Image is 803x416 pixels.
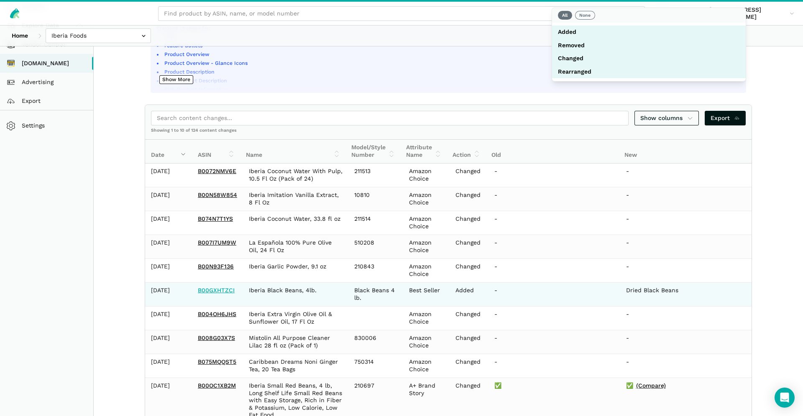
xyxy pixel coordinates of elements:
td: - [620,235,752,258]
td: - [620,163,752,187]
li: Product Overview [163,51,740,59]
th: Attribute Name: activate to sort column ascending [400,140,447,163]
div: ✅ [494,382,614,390]
td: Best Seller [403,282,450,306]
input: Find product by ASIN, name, or model number [158,6,645,21]
button: Removed [552,39,746,52]
a: B074N7T1YS [198,215,233,222]
td: 211513 [348,163,403,187]
td: - [488,235,620,258]
a: B0072NMV6E [198,168,236,174]
a: Show columns [634,111,699,125]
span: Show columns [640,114,693,123]
td: Amazon Choice [403,330,450,354]
td: Changed [450,354,488,378]
a: B004OH6JHS [198,311,236,317]
input: Search content changes... [151,111,629,125]
input: Iberia Foods [46,28,151,43]
td: - [488,306,620,330]
div: ✅ [626,382,746,390]
td: Dried Black Beans [620,282,752,306]
li: Product Description [163,69,740,76]
th: Action: activate to sort column ascending [447,140,486,163]
td: Amazon Choice [403,354,450,378]
td: - [488,282,620,306]
td: Mistolin All Purpose Cleaner Lilac 28 fl oz (Pack of 1) [243,330,348,354]
td: Black Beans 4 lb. [348,282,403,306]
td: Iberia Coconut Water, 33.8 fl oz [243,211,348,235]
td: [DATE] [145,187,192,211]
a: [EMAIL_ADDRESS][DOMAIN_NAME] [706,5,797,22]
td: 750314 [348,354,403,378]
td: - [620,187,752,211]
li: Rich Product Description [163,77,740,85]
td: Caribbean Dreams Noni Ginger Tea, 20 Tea Bags [243,354,348,378]
th: Name: activate to sort column ascending [240,140,345,163]
a: B007I7UM9W [198,239,236,246]
span: Export [711,114,740,123]
button: All [558,11,572,20]
a: B075MQQST5 [198,358,236,365]
td: Iberia Imitation Vanilla Extract, 8 Fl Oz [243,187,348,211]
th: Old [486,140,619,163]
button: Added [552,26,746,39]
li: Rich Product Information [163,86,740,94]
td: Changed [450,163,488,187]
td: 210843 [348,258,403,282]
td: - [488,187,620,211]
td: Changed [450,306,488,330]
button: Show More [159,75,193,84]
td: - [620,258,752,282]
td: Amazon Choice [403,258,450,282]
td: 211514 [348,211,403,235]
td: Amazon Choice [403,235,450,258]
td: - [620,306,752,330]
td: Iberia Garlic Powder, 9.1 oz [243,258,348,282]
td: 10810 [348,187,403,211]
td: - [488,354,620,378]
button: Rearranged [552,65,746,79]
td: - [620,354,752,378]
td: Amazon Choice [403,306,450,330]
td: - [488,330,620,354]
td: [DATE] [145,354,192,378]
td: La Española 100% Pure Olive Oil, 24 Fl Oz [243,235,348,258]
td: - [488,163,620,187]
span: [EMAIL_ADDRESS][DOMAIN_NAME] [709,6,787,21]
div: Open Intercom Messenger [775,388,795,408]
button: None [575,11,595,20]
div: Showing 1 to 10 of 124 content changes [145,128,752,139]
td: - [620,211,752,235]
a: Home [6,28,34,43]
td: [DATE] [145,211,192,235]
li: Product Overview - Glance Icons [163,60,740,67]
td: 510208 [348,235,403,258]
td: Changed [450,235,488,258]
td: [DATE] [145,258,192,282]
a: B00N93F136 [198,263,234,270]
td: - [620,330,752,354]
td: Amazon Choice [403,187,450,211]
a: (Compare) [636,382,666,390]
td: 830006 [348,330,403,354]
button: Changed [552,52,746,65]
td: - [488,258,620,282]
td: [DATE] [145,163,192,187]
td: [DATE] [145,235,192,258]
a: B008G03X7S [198,334,235,341]
a: Export [705,111,746,125]
td: Iberia Coconut Water With Pulp, 10.5 Fl Oz (Pack of 24) [243,163,348,187]
td: [DATE] [145,330,192,354]
td: Amazon Choice [403,211,450,235]
td: - [488,211,620,235]
th: Model/Style Number: activate to sort column ascending [345,140,400,163]
td: Changed [450,211,488,235]
th: ASIN: activate to sort column ascending [192,140,240,163]
th: Date: activate to sort column ascending [145,140,192,163]
a: B00GXHTZCI [198,287,235,293]
td: Iberia Black Beans, 4lb. [243,282,348,306]
td: [DATE] [145,306,192,330]
a: B00N58W854 [198,191,237,198]
td: Changed [450,258,488,282]
th: New [619,140,752,163]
